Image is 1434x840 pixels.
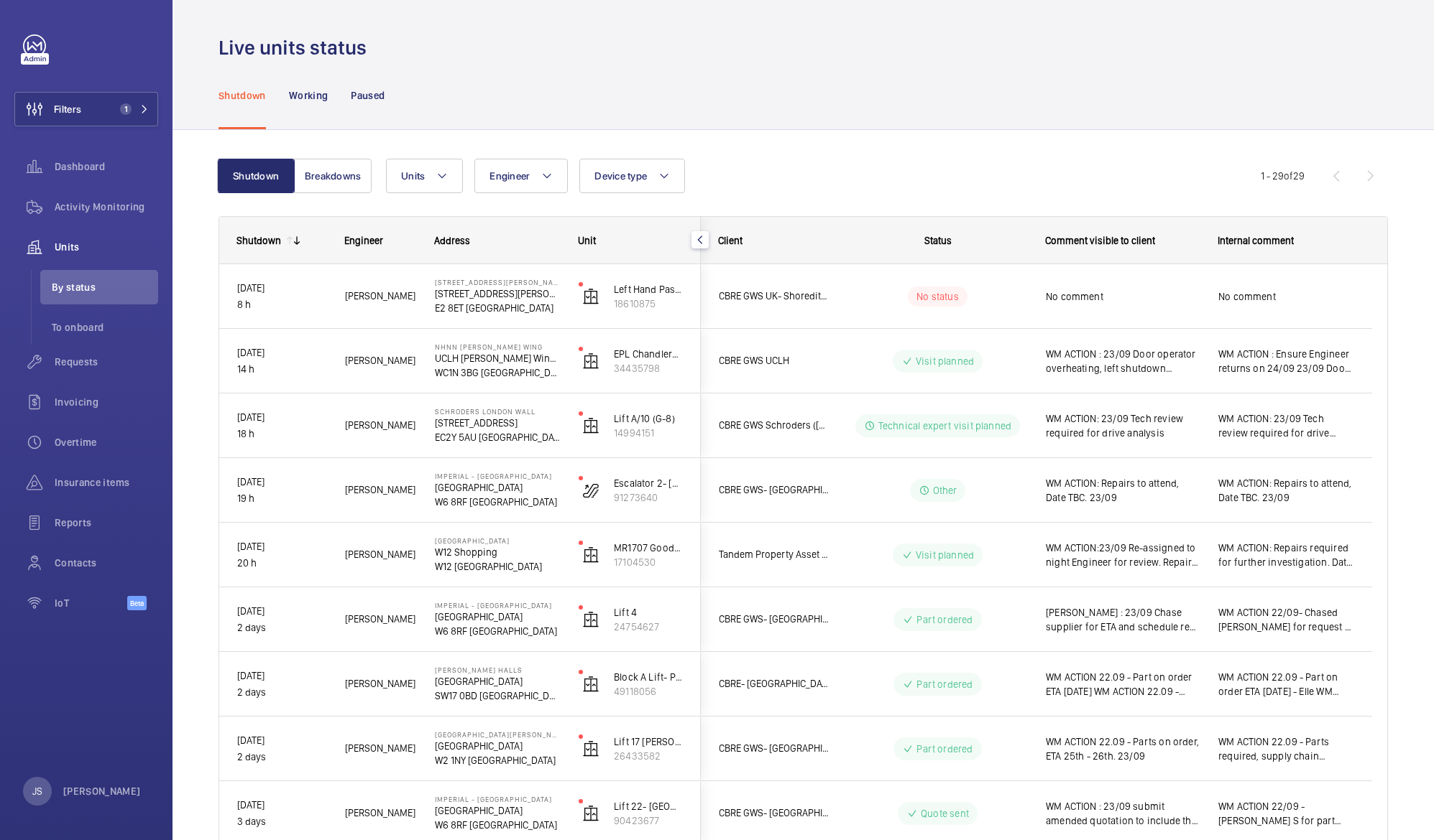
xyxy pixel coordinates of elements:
button: Filters1 [14,92,158,126]
div: Shutdown [236,235,281,246]
button: Engineer [474,159,568,193]
p: NHNN [PERSON_NAME] Wing [435,342,560,351]
p: 19 h [237,490,326,507]
p: Imperial - [GEOGRAPHIC_DATA] [435,472,560,480]
p: Lift A/10 (G-8) [614,411,683,426]
p: [GEOGRAPHIC_DATA] [435,536,560,545]
p: Block A Lift- Phase 1 (6FL) [614,670,683,684]
span: No comment [1218,289,1354,304]
span: Beta [127,596,147,610]
p: 2 days [237,749,326,765]
img: elevator.svg [582,805,599,822]
img: elevator.svg [582,417,599,434]
span: To onboard [52,320,158,335]
span: Engineer [490,170,530,182]
p: [DATE] [237,538,326,555]
p: E2 8ET [GEOGRAPHIC_DATA] [435,301,560,315]
img: elevator.svg [582,546,599,564]
p: [PERSON_NAME] [63,784,141,798]
span: [PERSON_NAME] [345,288,416,304]
span: 1 - 29 29 [1261,171,1305,181]
span: WM ACTION: Repairs to attend, Date TBC. 23/09 [1046,476,1200,505]
p: [GEOGRAPHIC_DATA] [435,674,560,689]
span: Invoicing [55,395,158,409]
p: MR1707 Goods Only Lift (2FLR) [614,541,683,555]
p: Lift 4 [614,605,683,620]
p: [DATE] [237,474,326,490]
p: 14 h [237,361,326,378]
span: WM ACTION: 23/09 Tech review required for drive analysis [1046,411,1200,440]
p: 26433582 [614,749,683,763]
span: CBRE GWS- [GEOGRAPHIC_DATA] ([GEOGRAPHIC_DATA]) [719,611,829,627]
img: elevator.svg [582,611,599,628]
span: Dashboard [55,159,158,174]
span: CBRE GWS UCLH [719,353,829,369]
img: elevator.svg [582,353,599,370]
p: [GEOGRAPHIC_DATA] [435,610,560,624]
p: [STREET_ADDRESS][PERSON_NAME] [435,286,560,301]
p: 49118056 [614,684,683,699]
span: WM ACTION 22.09 - Part on order ETA [DATE] WM ACTION 22.09 - Parts required, supply chain current... [1046,670,1200,699]
span: CBRE GWS UK- Shoreditch Exchange/[STREET_ADDRESS][PERSON_NAME] (Mobile Portfolio) [719,288,829,304]
p: Schroders London Wall [435,407,560,416]
span: Requests [55,355,158,369]
span: [PERSON_NAME] [345,482,416,498]
p: W12 Shopping [435,545,560,559]
p: 17104530 [614,555,683,569]
p: Imperial - [GEOGRAPHIC_DATA] [435,795,560,803]
span: Filters [54,102,81,116]
p: 3 days [237,813,326,830]
span: Overtime [55,435,158,449]
p: Part ordered [916,677,973,691]
p: W2 1NY [GEOGRAPHIC_DATA] [435,753,560,767]
p: [DATE] [237,668,326,684]
p: [DATE] [237,603,326,620]
p: 8 h [237,297,326,313]
button: Units [386,159,463,193]
p: EC2Y 5AU [GEOGRAPHIC_DATA] [435,430,560,444]
span: [PERSON_NAME] [345,353,416,369]
p: W12 [GEOGRAPHIC_DATA] [435,559,560,574]
p: Part ordered [916,612,973,627]
span: CBRE- [GEOGRAPHIC_DATA] [719,676,829,692]
p: 2 days [237,684,326,701]
span: WM ACTION: Repairs required for further investigation. Date TBC. 23/09 [GEOGRAPHIC_DATA] [PERSON_... [1218,541,1354,569]
p: [GEOGRAPHIC_DATA] [435,803,560,818]
p: [DATE] [237,280,326,297]
p: Escalator 2- [GEOGRAPHIC_DATA] ([GEOGRAPHIC_DATA]) [614,476,683,490]
span: WM ACTION : 23/09 Door operator overheating, left shutdown pending return visit to troubleshoot f... [1046,347,1200,375]
span: Tandem Property Asset Management [719,546,829,563]
p: [DATE] [237,732,326,749]
span: [PERSON_NAME] [345,546,416,563]
p: Technical expert visit planned [878,419,1011,433]
p: No status [916,289,959,304]
p: 2 days [237,620,326,636]
p: Lift 22- [GEOGRAPHIC_DATA] Block (Passenger) [614,799,683,813]
span: CBRE GWS- [GEOGRAPHIC_DATA] ([GEOGRAPHIC_DATA]) [719,482,829,498]
span: Insurance items [55,475,158,490]
p: WC1N 3BG [GEOGRAPHIC_DATA] [435,365,560,380]
span: Client [718,235,743,246]
p: Paused [351,88,385,103]
p: 18 h [237,426,326,442]
span: [PERSON_NAME] [345,740,416,757]
p: [DATE] [237,797,326,813]
span: Units [401,170,425,182]
p: Lift 17 [PERSON_NAME] [614,734,683,749]
span: [PERSON_NAME] [345,417,416,434]
button: Shutdown [217,159,295,193]
span: WM ACTION: 23/09 Tech review required for drive analysis [1218,411,1354,440]
h1: Live units status [219,34,375,61]
p: 20 h [237,555,326,571]
span: [PERSON_NAME] : 23/09 Chase supplier for ETA and schedule re-attendance. 22/09 Engineer found ska... [1046,605,1200,634]
p: UCLH [PERSON_NAME] Wing, [STREET_ADDRESS], [435,351,560,365]
span: CBRE GWS- [GEOGRAPHIC_DATA] ([GEOGRAPHIC_DATA][PERSON_NAME]) [719,740,829,757]
p: Part ordered [916,742,973,756]
span: Internal comment [1218,235,1294,246]
span: Status [924,235,952,246]
p: [DATE] [237,409,326,426]
span: WM ACTION : Ensure Engineer returns on 24/09 23/09 Door operator overheating, left shutdown pendi... [1218,347,1354,375]
span: Contacts [55,556,158,570]
span: WM ACTION 22.09 - Part on order ETA [DATE] - Elle WM ACTION 22.09 - Parts required, supply chain ... [1218,670,1354,699]
p: [GEOGRAPHIC_DATA] [435,739,560,753]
